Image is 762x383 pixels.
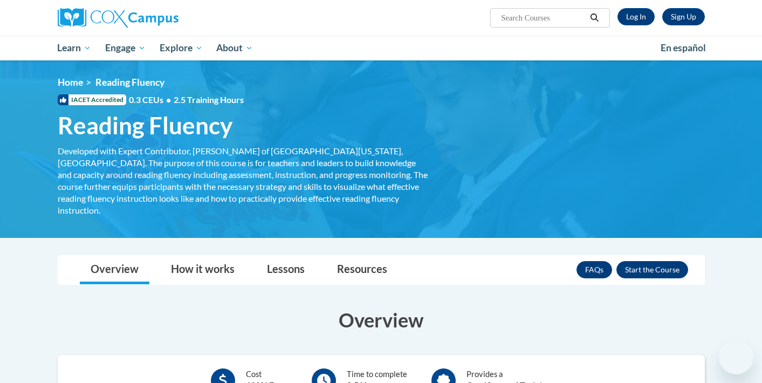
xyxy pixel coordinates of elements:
span: Learn [57,42,91,54]
a: How it works [160,256,245,284]
span: 0.3 CEUs [129,94,244,106]
button: Enroll [616,261,688,278]
span: Reading Fluency [58,111,232,140]
span: Reading Fluency [95,77,164,88]
a: Engage [98,36,153,60]
span: • [166,94,171,105]
a: Explore [153,36,210,60]
iframe: Button to launch messaging window [719,340,753,374]
img: Cox Campus [58,8,179,28]
div: Developed with Expert Contributor, [PERSON_NAME] of [GEOGRAPHIC_DATA][US_STATE], [GEOGRAPHIC_DATA... [58,145,430,216]
a: FAQs [576,261,612,278]
a: Lessons [256,256,315,284]
div: Main menu [42,36,721,60]
span: About [216,42,253,54]
a: Register [662,8,705,25]
a: En español [654,37,713,59]
a: Overview [80,256,149,284]
a: Learn [51,36,99,60]
span: En español [661,42,706,53]
a: Log In [617,8,655,25]
h3: Overview [58,306,705,333]
span: Explore [160,42,203,54]
a: About [209,36,260,60]
a: Resources [326,256,398,284]
input: Search Courses [500,11,586,24]
a: Cox Campus [58,8,263,28]
span: Engage [105,42,146,54]
span: 2.5 Training Hours [174,94,244,105]
span: IACET Accredited [58,94,126,105]
a: Home [58,77,83,88]
button: Search [586,11,602,24]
